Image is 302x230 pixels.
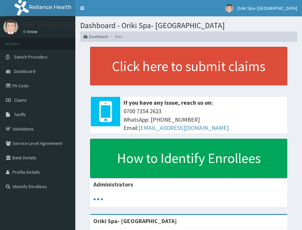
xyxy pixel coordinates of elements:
span: Dashboard [14,68,35,74]
img: User Image [225,4,233,12]
p: Oriki Spa- [GEOGRAPHIC_DATA] [23,21,103,27]
li: Here [108,34,123,39]
span: Tariffs [14,112,26,117]
svg: audio-loading [93,194,103,204]
span: Switch Providers [14,54,47,60]
strong: Oriki Spa- [GEOGRAPHIC_DATA] [93,217,177,225]
a: Dashboard [84,34,108,39]
a: Click here to submit claims [90,47,287,85]
h1: Dashboard - Oriki Spa- [GEOGRAPHIC_DATA] [80,21,297,30]
a: How to Identify Enrollees [90,139,287,177]
a: [EMAIL_ADDRESS][DOMAIN_NAME] [139,124,229,132]
span: 0700 7354 2623 WhatsApp: [PHONE_NUMBER] Email: [123,107,284,132]
b: If you have any issue, reach us on: [123,99,213,106]
span: Oriki Spa- [GEOGRAPHIC_DATA] [237,5,297,11]
img: User Image [3,20,18,34]
a: Online [23,29,39,34]
b: Administrators [93,181,133,188]
span: Claims [14,97,27,103]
